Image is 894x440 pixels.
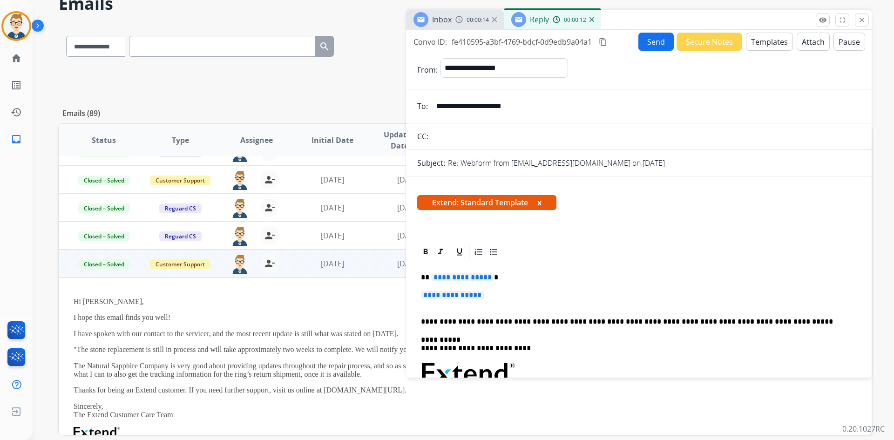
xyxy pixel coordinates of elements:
span: [DATE] [397,230,420,241]
mat-icon: list_alt [11,80,22,91]
span: Updated Date [379,129,421,151]
p: Subject: [417,157,445,169]
button: x [537,197,542,208]
span: Initial Date [312,135,353,146]
p: I have spoken with our contact to the servicer, and the most recent update is still what was stat... [74,330,704,338]
p: Hi [PERSON_NAME], [74,298,704,306]
span: [DATE] [321,258,344,269]
button: Templates [746,33,793,51]
span: Type [172,135,189,146]
img: agent-avatar [230,170,249,190]
div: Bold [419,245,433,259]
span: [DATE] [321,203,344,213]
span: [DATE] [397,175,420,185]
p: Sincerely, The Extend Customer Care Team [74,402,704,420]
span: Reply [530,14,549,25]
div: Italic [433,245,447,259]
span: Closed – Solved [78,203,130,213]
img: agent-avatar [230,198,249,218]
span: Closed – Solved [78,259,130,269]
p: I hope this email finds you well! [74,313,704,322]
mat-icon: content_copy [599,38,607,46]
p: Re: Webform from [EMAIL_ADDRESS][DOMAIN_NAME] on [DATE] [448,157,665,169]
p: Emails (89) [59,108,104,119]
mat-icon: inbox [11,134,22,145]
mat-icon: person_remove [264,258,275,269]
img: agent-avatar [230,226,249,246]
mat-icon: remove_red_eye [819,16,827,24]
p: CC: [417,131,428,142]
mat-icon: person_remove [264,230,275,241]
span: [DATE] [321,175,344,185]
span: Closed – Solved [78,231,130,241]
span: fe410595-a3bf-4769-bdcf-0d9edb9a04a1 [452,37,592,47]
span: [DATE] [397,203,420,213]
button: Send [638,33,674,51]
span: Inbox [432,14,452,25]
img: Extend Logo [74,427,120,437]
p: From: [417,64,438,75]
span: [DATE] [397,258,420,269]
mat-icon: home [11,53,22,64]
button: Pause [833,33,865,51]
mat-icon: close [858,16,866,24]
span: Reguard CS [159,203,202,213]
span: 00:00:14 [467,16,489,24]
mat-icon: fullscreen [838,16,847,24]
button: Attach [797,33,830,51]
mat-icon: search [319,41,330,52]
span: Reguard CS [159,231,202,241]
mat-icon: person_remove [264,202,275,213]
div: Ordered List [472,245,486,259]
img: avatar [3,13,29,39]
mat-icon: history [11,107,22,118]
mat-icon: person_remove [264,174,275,185]
p: "The stone replacement is still in process and will take approximately two weeks to complete. We ... [74,345,704,354]
div: Bullet List [487,245,501,259]
span: Customer Support [150,176,210,185]
span: 00:00:12 [564,16,586,24]
p: 0.20.1027RC [842,423,885,434]
p: To: [417,101,428,112]
span: [DATE] [321,230,344,241]
span: Extend: Standard Template [417,195,556,210]
p: Thanks for being an Extend customer. If you need further support, visit us online at [DOMAIN_NAME... [74,386,704,394]
span: Closed – Solved [78,176,130,185]
span: Status [92,135,116,146]
span: Customer Support [150,259,210,269]
div: Underline [453,245,467,259]
p: Convo ID: [413,36,447,47]
span: Assignee [240,135,273,146]
button: Secure Notes [677,33,742,51]
img: agent-avatar [230,254,249,274]
p: The Natural Sapphire Company is very good about providing updates throughout the repair process, ... [74,362,704,379]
